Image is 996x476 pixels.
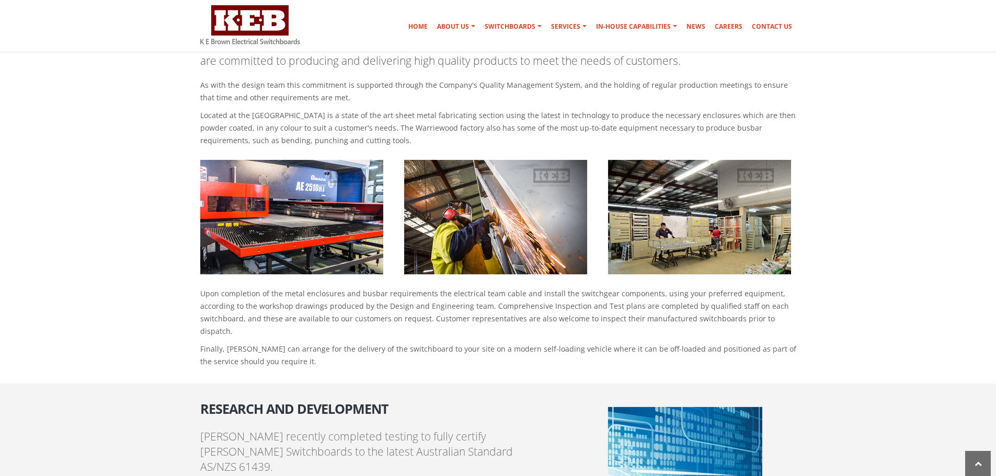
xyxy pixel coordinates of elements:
[480,16,546,37] a: Switchboards
[748,16,796,37] a: Contact Us
[200,109,796,147] p: Located at the [GEOGRAPHIC_DATA] is a state of the art sheet metal fabricating section using the ...
[200,287,796,338] p: Upon completion of the metal enclosures and busbar requirements the electrical team cable and ins...
[592,16,681,37] a: In-house Capabilities
[200,38,796,68] p: [PERSON_NAME] factory staff has many years' experience in the manufacture of custom-built electri...
[547,16,591,37] a: Services
[200,343,796,368] p: Finally, [PERSON_NAME] can arrange for the delivery of the switchboard to your site on a modern s...
[200,5,300,44] img: K E Brown Electrical Switchboards
[200,429,542,475] p: [PERSON_NAME] recently completed testing to fully certify [PERSON_NAME] Switchboards to the lates...
[433,16,479,37] a: About Us
[711,16,747,37] a: Careers
[404,16,432,37] a: Home
[200,79,796,104] p: As with the design team this commitment is supported through the Company's Quality Management Sys...
[200,394,542,416] h2: Research and Development
[682,16,709,37] a: News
